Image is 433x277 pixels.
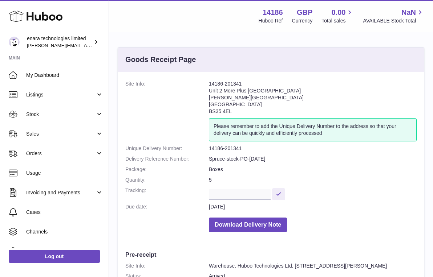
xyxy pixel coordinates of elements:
dt: Site Info: [125,80,209,141]
img: Dee@enara.co [9,37,20,47]
dt: Site Info: [125,262,209,269]
dt: Package: [125,166,209,173]
strong: GBP [297,8,312,17]
dd: 14186-201341 [209,145,417,152]
span: Stock [26,111,96,118]
dt: Unique Delivery Number: [125,145,209,152]
dd: Boxes [209,166,417,173]
dt: Quantity: [125,177,209,183]
dd: 5 [209,177,417,183]
h3: Goods Receipt Page [125,55,196,65]
span: Listings [26,91,96,98]
dt: Due date: [125,203,209,210]
div: enara technologies limited [27,35,92,49]
span: AVAILABLE Stock Total [363,17,424,24]
dd: Spruce-stock-PO-[DATE] [209,156,417,162]
a: 0.00 Total sales [321,8,354,24]
address: 14186-201341 Unit 2 More Plus [GEOGRAPHIC_DATA] [PERSON_NAME][GEOGRAPHIC_DATA] [GEOGRAPHIC_DATA] ... [209,80,417,118]
span: Channels [26,228,103,235]
span: Total sales [321,17,354,24]
button: Download Delivery Note [209,218,287,232]
span: Usage [26,170,103,177]
strong: 14186 [263,8,283,17]
span: My Dashboard [26,72,103,79]
span: [PERSON_NAME][EMAIL_ADDRESS][DOMAIN_NAME] [27,42,146,48]
div: Please remember to add the Unique Delivery Number to the address so that your delivery can be qui... [209,118,417,141]
span: NaN [401,8,416,17]
span: Invoicing and Payments [26,189,96,196]
span: Settings [26,248,103,255]
span: Orders [26,150,96,157]
a: Log out [9,250,100,263]
dt: Tracking: [125,187,209,200]
div: Huboo Ref [259,17,283,24]
span: 0.00 [332,8,346,17]
dd: Warehouse, Huboo Technologies Ltd, [STREET_ADDRESS][PERSON_NAME] [209,262,417,269]
span: Sales [26,131,96,137]
dd: [DATE] [209,203,417,210]
div: Currency [292,17,313,24]
span: Cases [26,209,103,216]
h3: Pre-receipt [125,251,417,259]
a: NaN AVAILABLE Stock Total [363,8,424,24]
dt: Delivery Reference Number: [125,156,209,162]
